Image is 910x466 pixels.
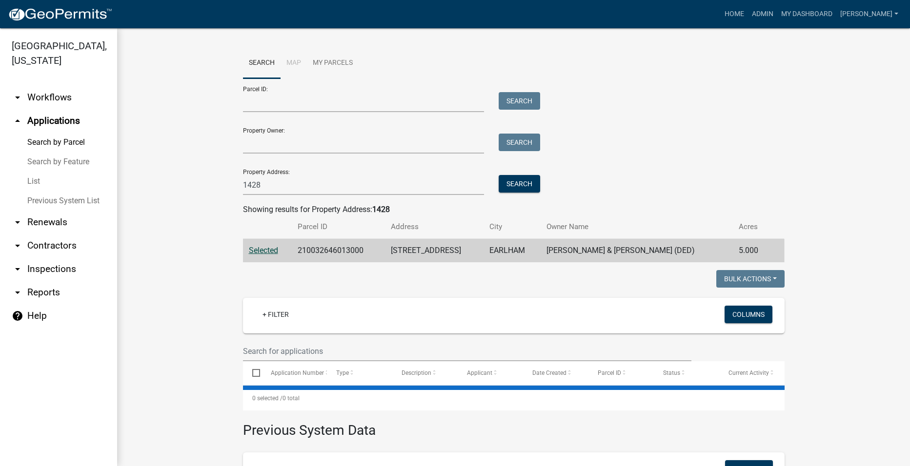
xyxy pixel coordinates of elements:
[541,215,733,238] th: Owner Name
[663,369,680,376] span: Status
[255,306,297,323] a: + Filter
[243,386,785,410] div: 0 total
[252,395,283,402] span: 0 selected /
[402,369,431,376] span: Description
[372,205,390,214] strong: 1428
[484,239,541,263] td: EARLHAM
[243,410,785,441] h3: Previous System Data
[458,361,523,385] datatable-header-cell: Applicant
[654,361,719,385] datatable-header-cell: Status
[484,215,541,238] th: City
[721,5,748,23] a: Home
[307,48,359,79] a: My Parcels
[733,215,770,238] th: Acres
[271,369,324,376] span: Application Number
[12,310,23,322] i: help
[836,5,902,23] a: [PERSON_NAME]
[588,361,654,385] datatable-header-cell: Parcel ID
[12,115,23,127] i: arrow_drop_up
[499,134,540,151] button: Search
[262,361,327,385] datatable-header-cell: Application Number
[467,369,492,376] span: Applicant
[385,239,484,263] td: [STREET_ADDRESS]
[243,341,692,361] input: Search for applications
[733,239,770,263] td: 5.000
[719,361,785,385] datatable-header-cell: Current Activity
[777,5,836,23] a: My Dashboard
[12,287,23,298] i: arrow_drop_down
[12,240,23,252] i: arrow_drop_down
[598,369,621,376] span: Parcel ID
[249,246,278,255] a: Selected
[392,361,458,385] datatable-header-cell: Description
[499,175,540,193] button: Search
[292,215,385,238] th: Parcel ID
[243,361,262,385] datatable-header-cell: Select
[523,361,588,385] datatable-header-cell: Date Created
[541,239,733,263] td: [PERSON_NAME] & [PERSON_NAME] (DED)
[716,270,785,288] button: Bulk Actions
[12,263,23,275] i: arrow_drop_down
[327,361,392,385] datatable-header-cell: Type
[385,215,484,238] th: Address
[243,204,785,215] div: Showing results for Property Address:
[336,369,349,376] span: Type
[12,216,23,228] i: arrow_drop_down
[532,369,566,376] span: Date Created
[748,5,777,23] a: Admin
[725,306,772,323] button: Columns
[243,48,281,79] a: Search
[728,369,769,376] span: Current Activity
[292,239,385,263] td: 210032646013000
[12,92,23,103] i: arrow_drop_down
[499,92,540,110] button: Search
